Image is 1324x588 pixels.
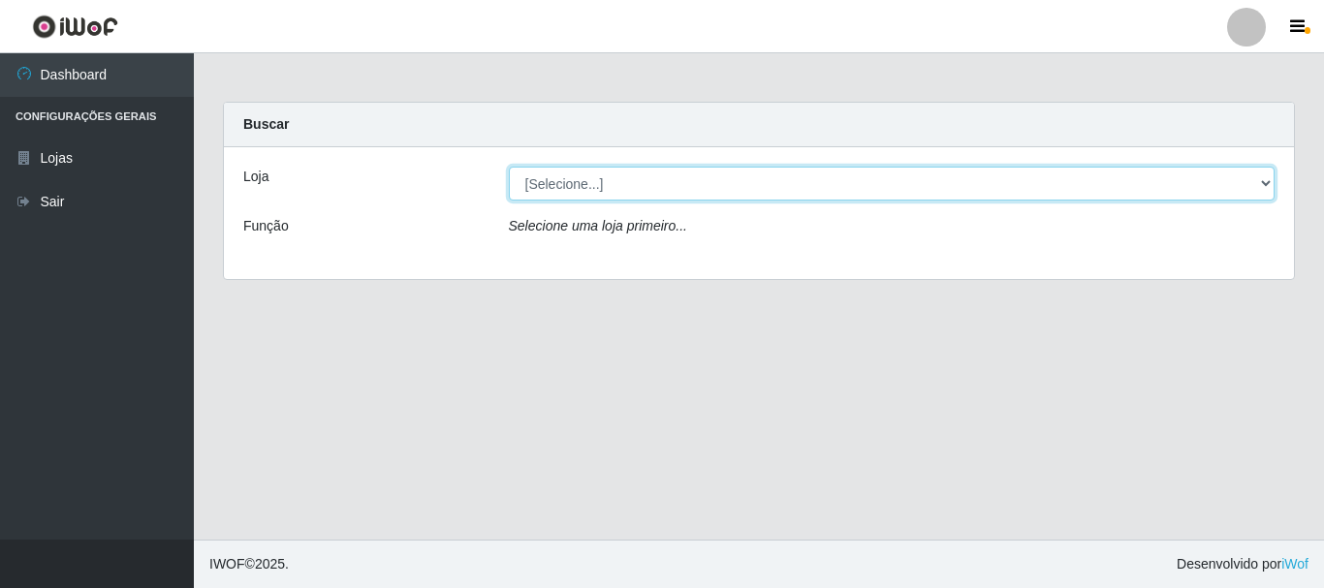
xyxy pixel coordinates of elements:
[1281,556,1308,572] a: iWof
[209,554,289,574] span: © 2025 .
[243,216,289,236] label: Função
[209,556,245,572] span: IWOF
[243,167,268,187] label: Loja
[509,218,687,233] i: Selecione uma loja primeiro...
[243,116,289,132] strong: Buscar
[1177,554,1308,574] span: Desenvolvido por
[32,15,118,39] img: CoreUI Logo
